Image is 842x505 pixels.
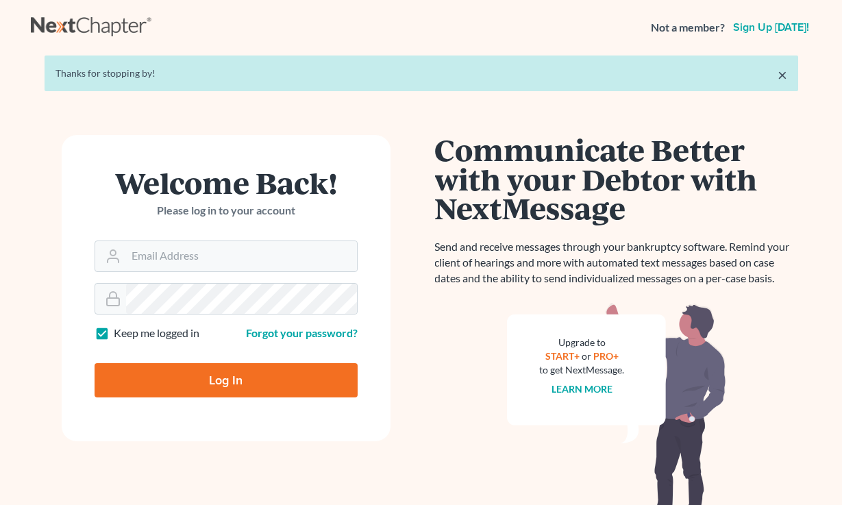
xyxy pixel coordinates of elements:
[55,66,787,80] div: Thanks for stopping by!
[435,135,798,223] h1: Communicate Better with your Debtor with NextMessage
[593,350,619,362] a: PRO+
[95,168,358,197] h1: Welcome Back!
[582,350,591,362] span: or
[95,363,358,397] input: Log In
[435,239,798,286] p: Send and receive messages through your bankruptcy software. Remind your client of hearings and mo...
[730,22,812,33] a: Sign up [DATE]!
[540,363,625,377] div: to get NextMessage.
[651,20,725,36] strong: Not a member?
[552,383,612,395] a: Learn more
[126,241,357,271] input: Email Address
[540,336,625,349] div: Upgrade to
[95,203,358,219] p: Please log in to your account
[778,66,787,83] a: ×
[246,326,358,339] a: Forgot your password?
[114,325,199,341] label: Keep me logged in
[545,350,580,362] a: START+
